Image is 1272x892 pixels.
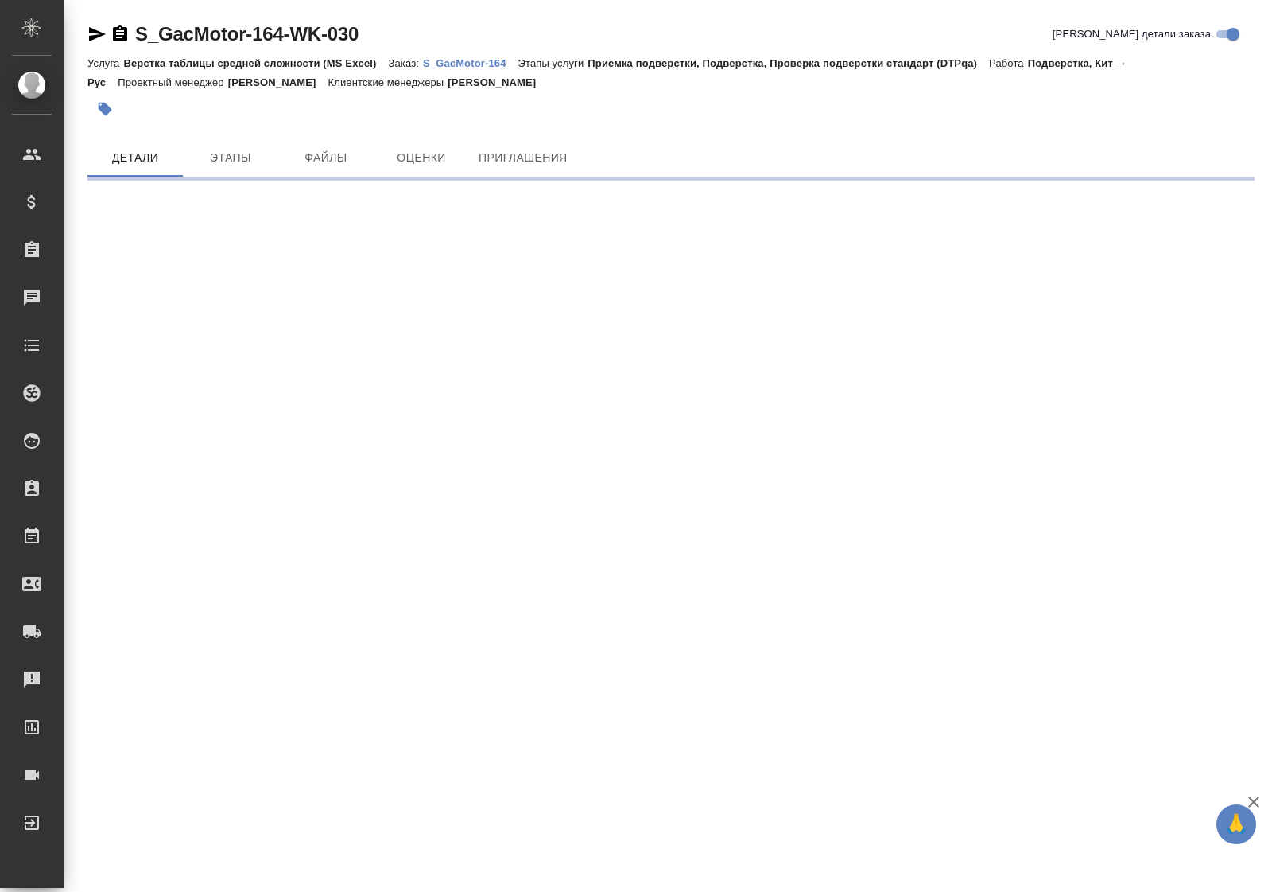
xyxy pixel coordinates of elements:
a: S_GacMotor-164-WK-030 [135,23,359,45]
span: [PERSON_NAME] детали заказа [1053,26,1211,42]
button: 🙏 [1216,804,1256,844]
button: Скопировать ссылку для ЯМессенджера [87,25,107,44]
a: S_GacMotor-164 [423,56,518,69]
p: Верстка таблицы средней сложности (MS Excel) [123,57,388,69]
button: Добавить тэг [87,92,122,127]
p: Проектный менеджер [118,76,227,88]
p: Работа [989,57,1028,69]
span: 🙏 [1223,808,1250,841]
p: Приемка подверстки, Подверстка, Проверка подверстки стандарт (DTPqa) [588,57,989,69]
span: Этапы [192,148,269,168]
p: S_GacMotor-164 [423,57,518,69]
p: Услуга [87,57,123,69]
p: Заказ: [389,57,423,69]
button: Скопировать ссылку [111,25,130,44]
p: Этапы услуги [518,57,588,69]
span: Оценки [383,148,460,168]
span: Приглашения [479,148,568,168]
span: Файлы [288,148,364,168]
p: [PERSON_NAME] [448,76,548,88]
p: [PERSON_NAME] [228,76,328,88]
span: Детали [97,148,173,168]
p: Клиентские менеджеры [328,76,448,88]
